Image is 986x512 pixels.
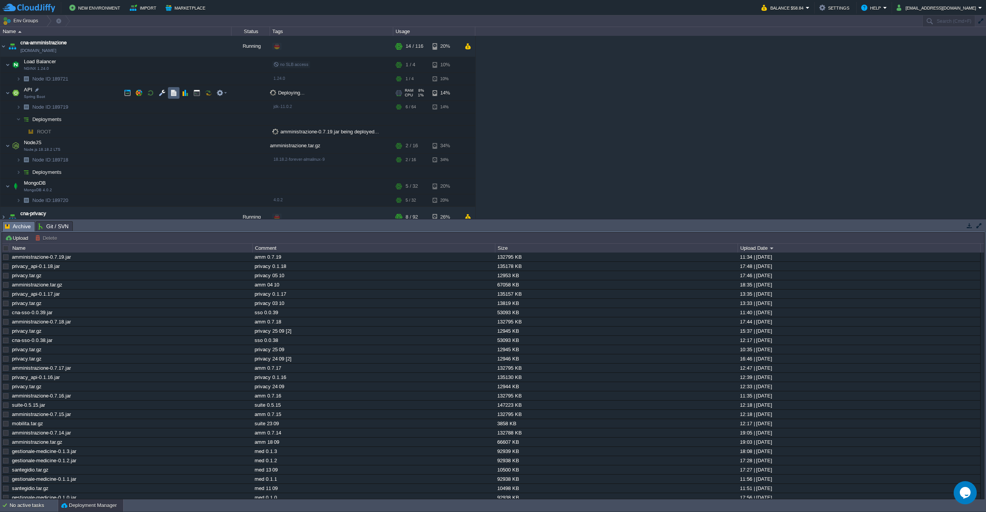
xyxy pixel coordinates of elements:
[495,327,737,335] div: 12945 KB
[738,475,980,483] div: 11:56 | [DATE]
[32,76,52,82] span: Node ID:
[253,336,495,345] div: sso 0.0.38
[16,166,21,178] img: AMDAwAAAACH5BAEAAAAALAAAAAABAAEAAAICRAEAOw==
[270,27,393,36] div: Tags
[738,410,980,419] div: 12:18 | [DATE]
[32,197,69,204] a: Node ID:189720
[12,365,71,371] a: amministrazione-0.7.17.jar
[394,27,475,36] div: Usage
[12,254,71,260] a: amministrazione-0.7.19.jar
[253,373,495,382] div: privacy 0.1.16
[253,382,495,391] div: privacy 24 09
[10,85,21,101] img: AMDAwAAAACH5BAEAAAAALAAAAAABAAEAAAICRAEAOw==
[738,493,980,502] div: 17:56 | [DATE]
[738,428,980,437] div: 19:05 | [DATE]
[738,336,980,345] div: 12:17 | [DATE]
[253,271,495,280] div: privacy 05 10
[16,101,21,113] img: AMDAwAAAACH5BAEAAAAALAAAAAABAAEAAAICRAEAOw==
[272,129,379,135] span: amministrazione-0.7.19.jar being deployed...
[16,154,21,166] img: AMDAwAAAACH5BAEAAAAALAAAAAABAAEAAAICRAEAOw==
[738,345,980,354] div: 10:35 | [DATE]
[12,282,62,288] a: amministrazione.tar.gz
[495,493,737,502] div: 92938 KB
[416,88,424,93] span: 8%
[738,438,980,446] div: 19:03 | [DATE]
[433,101,458,113] div: 14%
[23,59,57,64] a: Load BalancerNGINX 1.24.0
[495,253,737,261] div: 132795 KB
[738,382,980,391] div: 12:33 | [DATE]
[0,36,7,57] img: AMDAwAAAACH5BAEAAAAALAAAAAABAAEAAAICRAEAOw==
[253,262,495,271] div: privacy 0.1.18
[16,73,21,85] img: AMDAwAAAACH5BAEAAAAALAAAAAABAAEAAAICRAEAOw==
[738,373,980,382] div: 12:39 | [DATE]
[232,27,270,36] div: Status
[496,244,738,253] div: Size
[273,157,325,162] span: 18.18.2-forever-almalinux-9
[21,73,32,85] img: AMDAwAAAACH5BAEAAAAALAAAAAABAAEAAAICRAEAOw==
[405,88,413,93] span: RAM
[495,290,737,298] div: 135157 KB
[12,411,71,417] a: amministrazione-0.7.15.jar
[433,207,458,227] div: 26%
[406,57,415,72] div: 1 / 4
[495,447,737,456] div: 92939 KB
[20,39,67,47] span: cna-amministrazione
[16,194,21,206] img: AMDAwAAAACH5BAEAAAAALAAAAAABAAEAAAICRAEAOw==
[273,76,285,81] span: 1.24.0
[12,291,60,297] a: privacy_api-0.1.17.jar
[24,94,45,99] span: Spring Boot
[23,180,47,186] span: MongoDB
[12,347,42,352] a: privacy.tar.gz
[495,280,737,289] div: 67058 KB
[273,197,283,202] span: 4.0.2
[32,76,69,82] span: 189721
[253,438,495,446] div: amm 18 09
[738,484,980,493] div: 11:51 | [DATE]
[253,456,495,465] div: med 0.1.2
[253,475,495,483] div: med 0.1.1
[20,210,46,217] span: cna-privacy
[32,116,63,123] span: Deployments
[738,271,980,280] div: 17:46 | [DATE]
[253,484,495,493] div: med 11 09
[36,128,52,135] span: ROOT
[39,222,69,231] span: Git / SVN
[12,495,76,500] a: gestionale-medicine-0.1.0.jar
[495,465,737,474] div: 10500 KB
[24,147,60,152] span: Node.js 18.18.2 LTS
[12,337,52,343] a: cna-sso-0.0.38.jar
[12,439,62,445] a: amministrazione.tar.gz
[5,138,10,153] img: AMDAwAAAACH5BAEAAAAALAAAAAABAAEAAAICRAEAOw==
[495,354,737,363] div: 12946 KB
[954,481,978,504] iframe: chat widget
[32,104,69,110] a: Node ID:189719
[231,207,270,227] div: Running
[495,373,737,382] div: 135130 KB
[20,217,56,225] a: [DOMAIN_NAME]
[253,253,495,261] div: amm 0.7.19
[273,104,292,109] span: jdk-11.0.2
[495,299,737,308] div: 13819 KB
[433,154,458,166] div: 34%
[495,391,737,400] div: 132795 KB
[433,36,458,57] div: 20%
[10,499,58,512] div: No active tasks
[495,475,737,483] div: 92938 KB
[406,194,416,206] div: 5 / 32
[738,244,980,253] div: Upload Date
[253,419,495,428] div: suite 23 09
[32,76,69,82] a: Node ID:189721
[253,401,495,409] div: suite 0.5.15
[10,244,252,253] div: Name
[12,356,42,362] a: privacy.tar.gz
[253,345,495,354] div: privacy 25 09
[12,467,49,473] a: santegidio.tar.gz
[253,327,495,335] div: privacy 25 09 [2]
[406,36,423,57] div: 14 / 116
[738,290,980,298] div: 13:35 | [DATE]
[12,485,49,491] a: santegidio.tar.gz
[5,85,10,101] img: AMDAwAAAACH5BAEAAAAALAAAAAABAAEAAAICRAEAOw==
[406,154,416,166] div: 2 / 16
[253,354,495,363] div: privacy 24 09 [2]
